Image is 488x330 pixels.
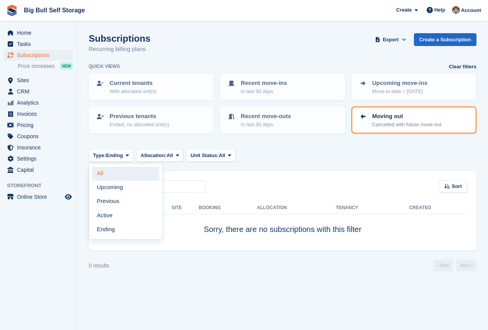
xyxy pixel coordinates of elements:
[17,50,63,61] span: Subscriptions
[6,5,18,16] img: stora-icon-8386f47178a22dfd0bd8f6a31ec36ba5ce8667c1dd55bd0f319d3a0aa187defe.svg
[89,74,213,100] a: Current tenants With allocated unit(s)
[110,79,156,88] p: Current tenants
[17,120,63,130] span: Pricing
[4,97,73,108] a: menu
[17,75,63,86] span: Sites
[21,4,88,17] a: Big Bull Self Storage
[17,164,63,175] span: Capital
[204,225,361,234] span: Sorry, there are no subscriptions with this filter
[4,50,73,61] a: menu
[18,63,55,70] span: Price increases
[452,183,462,190] span: Sort
[4,191,73,202] a: menu
[92,195,159,208] a: Previous
[89,45,150,54] p: Recurring billing plans
[241,121,291,129] p: In last 30 days
[106,152,123,159] span: Ending
[221,107,344,133] a: Recent move-outs In last 30 days
[89,149,133,162] button: Type: Ending
[110,112,169,121] p: Previous tenants
[396,6,412,14] span: Create
[452,6,460,14] img: Mike Llewellen Palmer
[414,33,476,46] a: Create a Subscription
[449,63,476,71] a: Clear filters
[4,120,73,130] a: menu
[199,202,257,214] th: Booking
[92,222,159,236] a: Ending
[383,36,399,44] span: Export
[17,86,63,97] span: CRM
[92,208,159,222] a: Active
[17,108,63,119] span: Invoices
[352,74,476,100] a: Upcoming move-ins Move-in date > [DATE]
[4,39,73,49] a: menu
[89,63,120,70] h6: Quick views
[4,153,73,164] a: menu
[219,152,225,159] span: All
[372,121,441,129] p: Cancelled with future move-out
[4,75,73,86] a: menu
[64,192,73,201] a: Preview store
[141,152,167,159] span: Allocation:
[89,262,109,270] div: 0 results
[110,121,169,129] p: Ended, no allocated unit(s)
[17,142,63,153] span: Insurance
[221,74,344,100] a: Recent move-ins In last 30 days
[93,152,106,159] span: Type:
[434,6,445,14] span: Help
[17,191,63,202] span: Online Store
[17,131,63,142] span: Coupons
[4,142,73,153] a: menu
[4,27,73,38] a: menu
[92,181,159,195] a: Upcoming
[241,79,287,88] p: Recent move-ins
[167,152,173,159] span: All
[89,33,150,44] h1: Subscriptions
[409,202,467,214] th: Created
[17,97,63,108] span: Analytics
[372,88,427,95] p: Move-in date > [DATE]
[17,27,63,38] span: Home
[4,131,73,142] a: menu
[17,153,63,164] span: Settings
[461,7,481,14] span: Account
[60,62,73,70] div: NEW
[89,107,213,133] a: Previous tenants Ended, no allocated unit(s)
[4,164,73,175] a: menu
[191,152,219,159] span: Unit Status:
[172,202,199,214] th: Site
[352,107,476,133] a: Moving out Cancelled with future move-out
[18,62,73,70] a: Price increases NEW
[432,260,478,271] nav: Page
[456,260,476,271] a: Next
[110,88,156,95] p: With allocated unit(s)
[4,86,73,97] a: menu
[4,108,73,119] a: menu
[433,260,453,271] a: Previous
[186,149,235,162] button: Unit Status: All
[241,88,287,95] p: In last 30 days
[17,39,63,49] span: Tasks
[374,33,408,46] button: Export
[372,79,427,88] p: Upcoming move-ins
[257,202,336,214] th: Allocation
[137,149,184,162] button: Allocation: All
[241,112,291,121] p: Recent move-outs
[336,202,363,214] th: Tenancy
[372,112,441,121] p: Moving out
[7,182,77,190] span: Storefront
[92,167,159,181] a: All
